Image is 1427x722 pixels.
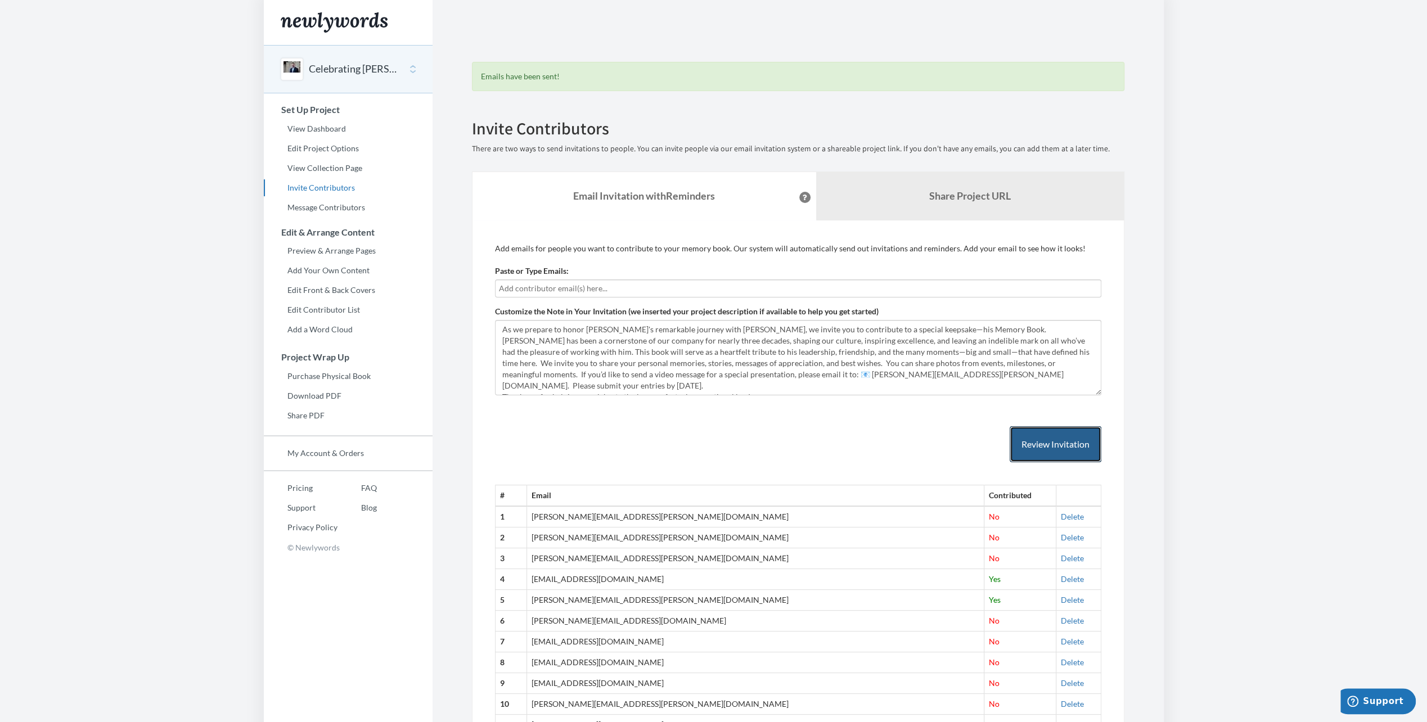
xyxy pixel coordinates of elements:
[264,282,433,299] a: Edit Front & Back Covers
[264,120,433,137] a: View Dashboard
[1061,616,1084,625] a: Delete
[1340,688,1416,716] iframe: Opens a widget where you can chat to one of our agents
[526,506,984,527] td: [PERSON_NAME][EMAIL_ADDRESS][PERSON_NAME][DOMAIN_NAME]
[1061,678,1084,688] a: Delete
[264,368,433,385] a: Purchase Physical Book
[472,62,1124,91] div: Emails have been sent!
[989,637,1000,646] span: No
[264,499,337,516] a: Support
[264,519,337,536] a: Privacy Policy
[495,673,526,694] th: 9
[264,539,433,556] p: © Newlywords
[495,320,1101,395] textarea: Celebrating the Legacy of [PERSON_NAME]; A Tribute to Nearly 30 Years at DataScan As we prepare t...
[989,533,1000,542] span: No
[264,387,433,404] a: Download PDF
[337,480,377,497] a: FAQ
[1061,574,1084,584] a: Delete
[1010,426,1101,463] button: Review Invitation
[526,590,984,611] td: [PERSON_NAME][EMAIL_ADDRESS][PERSON_NAME][DOMAIN_NAME]
[337,499,377,516] a: Blog
[989,595,1001,604] span: Yes
[1061,657,1084,667] a: Delete
[984,485,1056,506] th: Contributed
[1061,637,1084,646] a: Delete
[495,611,526,631] th: 6
[264,179,433,196] a: Invite Contributors
[989,512,1000,521] span: No
[495,569,526,590] th: 4
[264,227,433,237] h3: Edit & Arrange Content
[526,694,984,715] td: [PERSON_NAME][EMAIL_ADDRESS][PERSON_NAME][DOMAIN_NAME]
[472,143,1124,155] p: There are two ways to send invitations to people. You can invite people via our email invitation ...
[264,301,433,318] a: Edit Contributor List
[495,652,526,673] th: 8
[264,105,433,115] h3: Set Up Project
[1061,553,1084,563] a: Delete
[526,569,984,590] td: [EMAIL_ADDRESS][DOMAIN_NAME]
[495,306,879,317] label: Customize the Note in Your Invitation (we inserted your project description if available to help ...
[989,678,1000,688] span: No
[989,574,1001,584] span: Yes
[495,590,526,611] th: 5
[264,262,433,279] a: Add Your Own Content
[495,265,569,277] label: Paste or Type Emails:
[989,699,1000,709] span: No
[1061,533,1084,542] a: Delete
[495,485,526,506] th: #
[989,553,1000,563] span: No
[989,616,1000,625] span: No
[264,140,433,157] a: Edit Project Options
[264,160,433,177] a: View Collection Page
[495,548,526,569] th: 3
[499,282,1097,295] input: Add contributor email(s) here...
[526,652,984,673] td: [EMAIL_ADDRESS][DOMAIN_NAME]
[309,62,400,76] button: Celebrating [PERSON_NAME]
[495,694,526,715] th: 10
[495,243,1101,254] p: Add emails for people you want to contribute to your memory book. Our system will automatically s...
[495,527,526,548] th: 2
[526,548,984,569] td: [PERSON_NAME][EMAIL_ADDRESS][PERSON_NAME][DOMAIN_NAME]
[264,445,433,462] a: My Account & Orders
[264,352,433,362] h3: Project Wrap Up
[264,480,337,497] a: Pricing
[1061,699,1084,709] a: Delete
[526,631,984,652] td: [EMAIL_ADDRESS][DOMAIN_NAME]
[526,527,984,548] td: [PERSON_NAME][EMAIL_ADDRESS][PERSON_NAME][DOMAIN_NAME]
[929,189,1011,202] b: Share Project URL
[495,631,526,652] th: 7
[526,485,984,506] th: Email
[264,321,433,338] a: Add a Word Cloud
[264,242,433,259] a: Preview & Arrange Pages
[472,119,1124,138] h2: Invite Contributors
[526,611,984,631] td: [PERSON_NAME][EMAIL_ADDRESS][DOMAIN_NAME]
[495,506,526,527] th: 1
[1061,595,1084,604] a: Delete
[264,407,433,424] a: Share PDF
[281,12,388,33] img: Newlywords logo
[989,657,1000,667] span: No
[573,189,715,202] strong: Email Invitation with Reminders
[1061,512,1084,521] a: Delete
[526,673,984,694] td: [EMAIL_ADDRESS][DOMAIN_NAME]
[264,199,433,216] a: Message Contributors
